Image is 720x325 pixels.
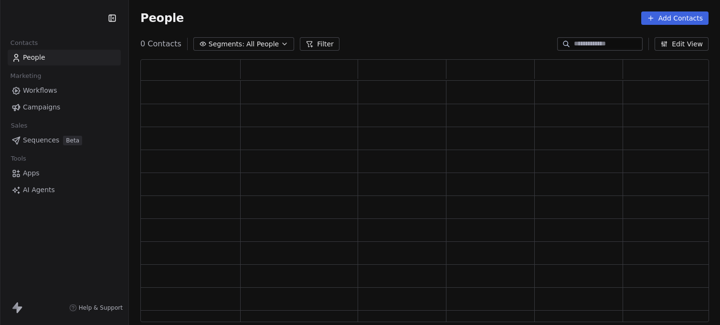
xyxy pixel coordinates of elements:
a: AI Agents [8,182,121,198]
a: People [8,50,121,65]
span: Contacts [6,36,42,50]
span: All People [246,39,279,49]
a: SequencesBeta [8,132,121,148]
span: Campaigns [23,102,60,112]
span: Marketing [6,69,45,83]
button: Add Contacts [641,11,709,25]
span: Tools [7,152,30,166]
span: Apps [23,168,40,178]
span: Sequences [23,135,59,145]
span: Beta [63,136,82,145]
span: Help & Support [79,304,123,312]
a: Apps [8,165,121,181]
button: Edit View [655,37,709,51]
div: grid [141,81,711,323]
span: AI Agents [23,185,55,195]
span: Workflows [23,86,57,96]
span: People [140,11,184,25]
span: Segments: [209,39,244,49]
span: Sales [7,119,32,133]
a: Help & Support [69,304,123,312]
a: Workflows [8,83,121,98]
span: People [23,53,45,63]
a: Campaigns [8,99,121,115]
span: 0 Contacts [140,38,181,50]
button: Filter [300,37,339,51]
